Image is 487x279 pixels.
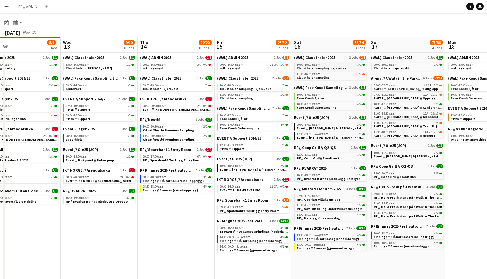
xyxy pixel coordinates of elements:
[297,75,330,80] span: Clausthaler sampling
[294,55,335,60] span: (WAL) Clausthaler 2025
[217,76,289,106] div: (WAL) Clausthaler 20252 Jobs2/310:00-18:00CEST1/1Clausthaler sampling - kjørevakt11:00-16:00CEST1...
[434,84,439,87] span: 2/6
[143,125,211,132] a: 10:00-20:30CEST2/2Kitkat/Nestlé Premium Sampling
[374,103,397,106] span: 10:30-17:30
[158,134,166,138] span: CEST
[4,134,12,138] span: CEST
[143,84,166,87] span: 09:00-19:00
[220,123,243,126] span: 10:30-17:00
[374,131,397,134] span: 15:30-18:00
[371,76,443,143] div: Arena // A Walk in the Park 20256 Jobs53/6405:00-07:00CEST1I1A•2/6AWITP// [GEOGRAPHIC_DATA] // Ti...
[297,63,365,70] a: 10:00-18:00CEST1/1Clausthaler sampling - kjørevakt
[320,132,328,136] span: CEST
[374,87,445,91] span: AWITP// Oslo // Tidlig opprigg
[297,132,365,139] a: 17:00-03:00 (Sun)CEST1/1Event // [PERSON_NAME] & [PERSON_NAME] 50 // Gjennomføring
[143,125,166,128] span: 10:00-20:30
[274,56,281,60] span: 1 Job
[220,87,271,91] span: Clausthaler sampling - kjørevakt
[140,55,212,76] div: (WAL) ADMIN 20251 Job0/309:00-16:00CEST3A•0/3WAL lagerryd
[294,115,366,120] a: Event // Ole25 (JCP)2 Jobs3/3
[197,76,204,80] span: 1 Job
[280,123,285,126] span: 4/4
[297,105,337,110] span: Faxe Kondi Gatesampling
[359,86,366,90] span: 5/5
[66,66,112,70] span: Clausthaler - pakke bil
[43,76,50,80] span: 1 Job
[357,123,362,126] span: 2/2
[220,93,243,96] span: 11:00-16:00
[466,83,474,87] span: CEST
[297,103,320,106] span: 10:30-17:00
[63,55,135,60] a: (WAL) Clausthaler 20251 Job1/1
[357,103,362,106] span: 4/4
[158,83,166,87] span: CEST
[220,83,288,91] a: 10:00-18:00CEST1/1Clausthaler sampling - kjørevakt
[235,113,243,117] span: CEST
[143,63,211,66] div: •
[220,63,243,66] span: 09:00-16:00
[63,96,107,101] span: EVENT // Support 2024/25
[217,55,289,76] div: (WAL) ADMIN 20251 Job1/309:00-16:00CEST7I3A•1/3WAL lagerryd
[294,85,348,90] span: (WAL) Faxe Kondi Sampling 2025
[49,63,54,66] span: 1/1
[294,115,329,120] span: Event // Ole25 (JCP)
[357,73,362,76] span: 1/2
[129,97,135,101] span: 2/2
[371,76,443,81] a: Arena // A Walk in the Park 20256 Jobs53/64
[143,63,166,66] span: 09:00-16:00
[143,134,211,141] a: 14:00-20:00CEST2/2Kitkat/Nestlé Premium Sampling
[294,115,366,145] div: Event // Ole25 (JCP)2 Jobs3/309:00-17:00CEST2/2Event // [PERSON_NAME] & [PERSON_NAME] 50 // Oppri...
[270,63,273,66] span: 7I
[389,63,397,67] span: CEST
[280,93,285,96] span: 1/2
[49,114,54,117] span: 1/1
[220,66,240,70] span: WAL lagerryd
[52,127,58,131] span: 0/1
[297,123,320,126] span: 09:00-17:00
[81,134,89,138] span: CEST
[451,114,474,117] span: 12:00-15:00
[374,96,436,100] span: AWITP // Oslo // Opprigg
[374,93,442,96] div: •
[374,121,442,128] a: 11:00-15:30CEST3/4AWITP // [GEOGRAPHIC_DATA] // Team DJ [PERSON_NAME]
[43,127,50,131] span: 1 Job
[451,93,474,96] span: 10:30-17:00
[217,55,248,60] span: (WAL) ADMIN 2025
[63,76,135,81] a: (WAL) Faxe Kondi Sampling 20251 Job1/1
[220,114,243,117] span: 10:00-17:30
[451,84,474,87] span: 10:00-17:30
[197,56,204,60] span: 1 Job
[297,66,348,70] span: Clausthaler sampling - kjørevakt
[312,63,320,67] span: CEST
[374,111,442,119] a: 11:00-15:30CEST12A•17/19AWITP // [GEOGRAPHIC_DATA] // Gjennomføring
[217,106,289,111] a: (WAL) Faxe Kondi Sampling 20252 Jobs5/5
[63,126,135,147] div: Event - Lager 20251 Job1/108:00-16:00CEST1/1Lagerhjelp
[66,83,134,91] a: 09:00-14:00CEST1/1Kjørevakt
[217,76,258,81] span: (WAL) Clausthaler 2025
[63,55,104,60] span: (WAL) Clausthaler 2025
[371,55,443,76] div: (WAL) Clausthaler 20251 Job1/109:00-19:00CEST1/1Clausthaler - kjørevakt
[220,123,288,130] a: 10:30-17:00CEST4/4Faxe Kondi Gatesampling
[451,63,474,66] span: 09:00-13:00
[451,87,478,91] span: Faxe Kondi Sjåfør
[143,107,224,112] span: EVNT // IKT NORGE // ARENDALSUKA // SCENE-MESTER
[312,123,320,127] span: CEST
[374,93,397,96] span: 07:30-11:00
[374,124,462,128] span: AWITP // Oslo // Team DJ Walkie
[158,104,166,108] span: CEST
[126,114,131,117] span: 1/1
[434,121,439,125] span: 3/4
[129,56,135,60] span: 1/1
[220,113,288,121] a: 10:00-17:30CEST1/1Faxe Kondi Sjåfør
[272,106,281,110] span: 2 Jobs
[217,55,289,60] a: (WAL) ADMIN 20251 Job1/3
[359,56,366,60] span: 2/3
[294,55,366,60] a: (WAL) Clausthaler 20252 Jobs2/3
[63,76,119,81] span: (WAL) Faxe Kondi Sampling 2025
[143,105,166,108] span: 08:00-20:00
[434,63,439,66] span: 1/1
[374,121,397,125] span: 11:00-15:30
[424,84,427,87] span: 1I
[297,126,384,130] span: Event // Guro & Nils 50 // Opprigg
[143,83,211,91] a: 09:00-19:00CEST1/1Clausthaler - kjørevakt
